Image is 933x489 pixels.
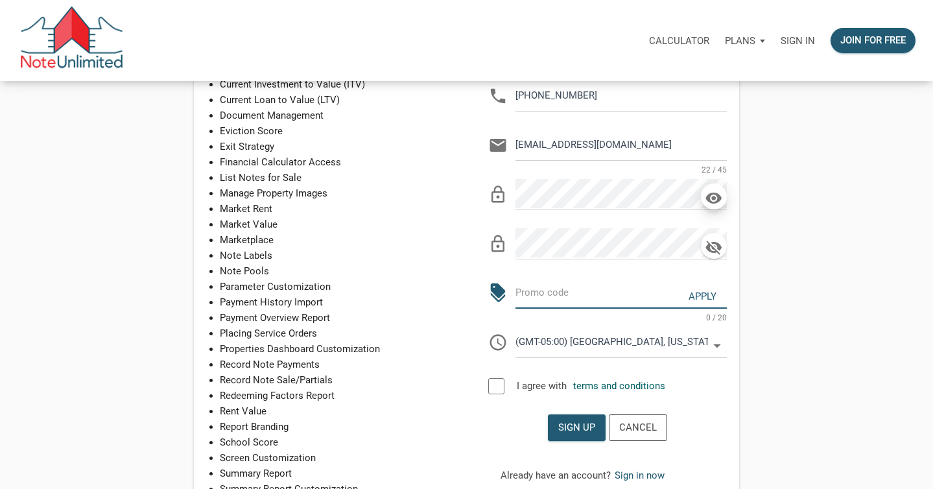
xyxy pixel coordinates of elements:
[220,263,457,279] p: Note Pools
[220,419,457,435] p: Report Branding
[220,450,457,466] p: Screen Customization
[706,310,727,323] span: 0 / 20
[725,35,755,47] p: Plans
[609,414,667,441] button: Cancel
[220,92,457,108] p: Current Loan to Value (LTV)
[488,86,508,106] i: phone
[220,388,457,403] p: Redeeming Factors Report
[515,130,727,159] input: Email
[220,123,457,139] p: Eviction Score
[558,420,595,435] div: Sign up
[823,20,923,61] a: Join for free
[220,170,457,185] p: List Notes for Sale
[220,326,457,341] p: Placing Service Orders
[488,468,674,484] span: Already have an account?
[619,420,657,435] div: Cancel
[220,154,457,170] p: Financial Calculator Access
[773,20,823,61] a: Sign in
[717,20,773,61] a: Plans
[488,283,508,303] i: discount
[220,435,457,450] p: School Score
[611,468,668,483] button: Sign in now
[515,278,668,307] input: Promo code
[504,378,573,394] label: I agree with
[515,80,727,110] input: Phone number
[220,139,457,154] p: Exit Strategy
[488,185,508,204] i: lock_outline
[641,20,717,61] a: Calculator
[573,380,665,392] a: terms and conditions
[220,466,457,481] p: Summary Report
[220,310,457,326] p: Payment Overview Report
[220,279,457,294] p: Parameter Customization
[220,108,457,123] p: Document Management
[840,33,906,48] div: Join for free
[488,136,508,155] i: email
[831,28,915,53] button: Join for free
[220,372,457,388] p: Record Note Sale/Partials
[649,35,709,47] p: Calculator
[717,21,773,60] button: Plans
[220,403,457,419] p: Rent Value
[220,357,457,372] p: Record Note Payments
[781,35,815,47] p: Sign in
[220,248,457,263] p: Note Labels
[220,232,457,248] p: Marketplace
[689,290,716,305] div: Apply
[220,341,457,357] p: Properties Dashboard Customization
[220,294,457,310] p: Payment History Import
[615,468,665,483] div: Sign in now
[702,162,727,175] span: 22 / 45
[220,217,457,232] p: Market Value
[220,77,457,92] p: Current Investment to Value (ITV)
[488,333,508,352] i: schedule
[19,6,124,75] img: NoteUnlimited
[488,234,508,254] i: lock_outline
[548,414,606,441] button: Sign up
[220,201,457,217] p: Market Rent
[220,185,457,201] p: Manage Property Images
[669,278,726,309] button: Apply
